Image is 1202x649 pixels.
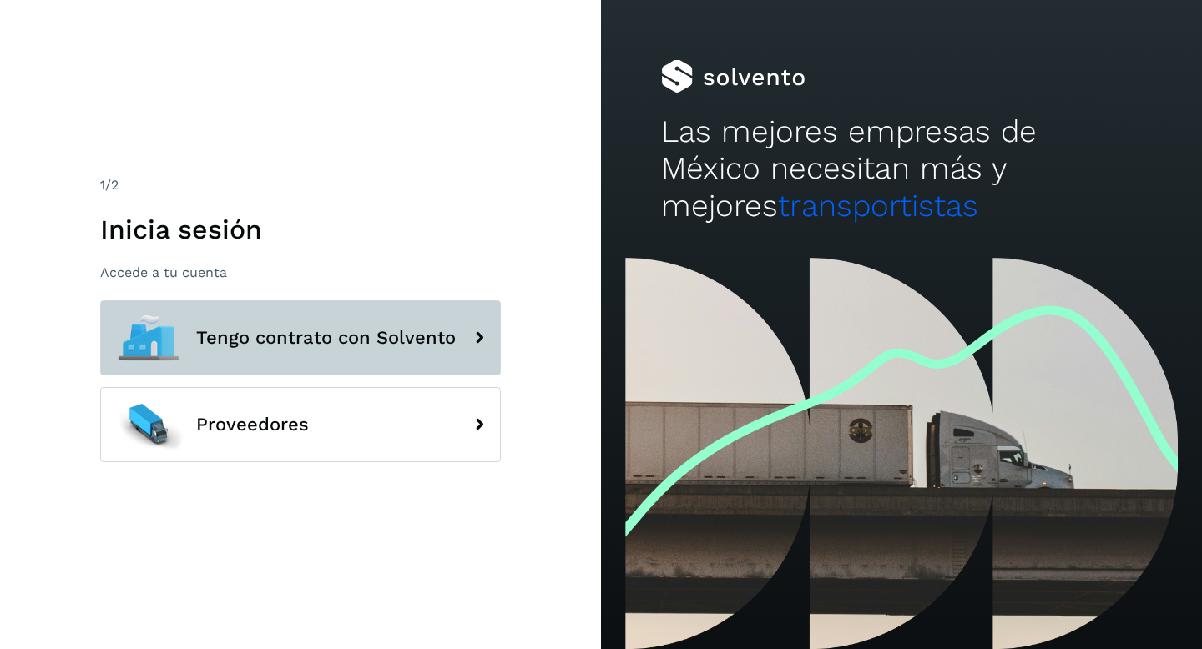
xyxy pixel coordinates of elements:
[100,387,501,462] button: Proveedores
[778,188,978,224] span: transportistas
[196,415,309,435] span: Proveedores
[100,177,105,193] span: 1
[100,264,501,280] p: Accede a tu cuenta
[100,300,501,375] button: Tengo contrato con Solvento
[661,113,1142,224] h2: Las mejores empresas de México necesitan más y mejores
[196,328,456,348] span: Tengo contrato con Solvento
[100,214,501,245] h1: Inicia sesión
[100,175,501,195] div: /2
